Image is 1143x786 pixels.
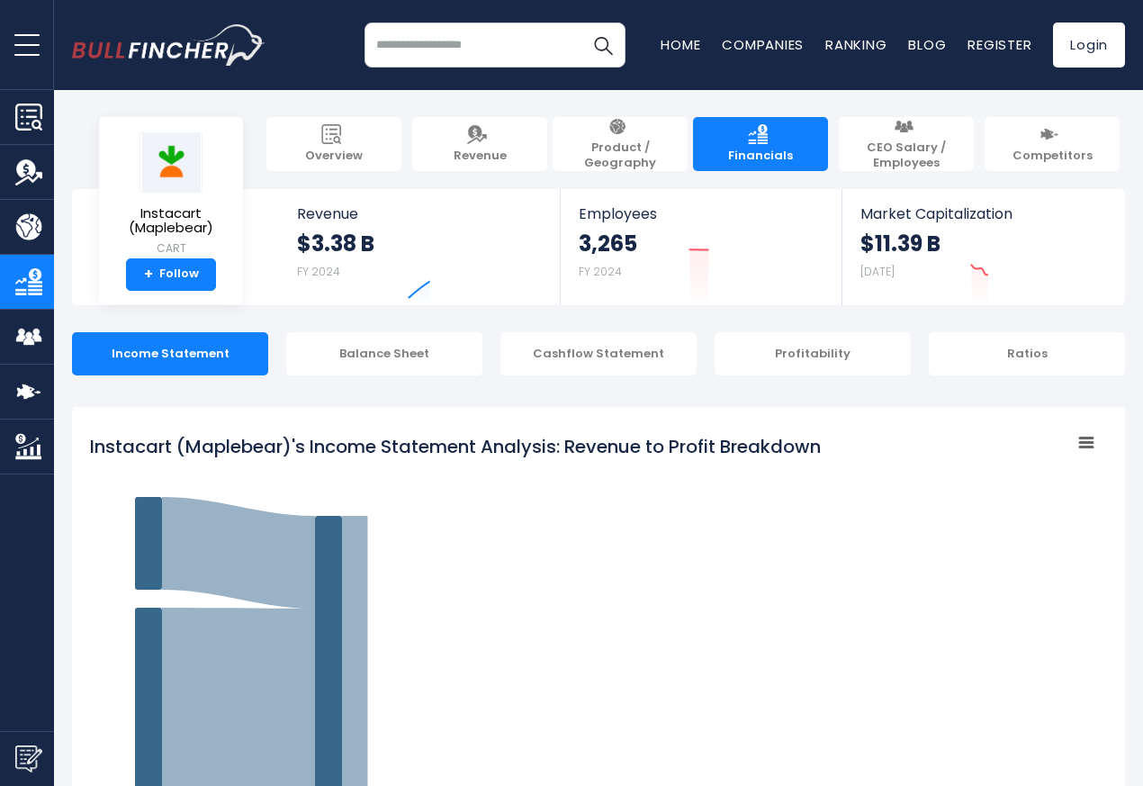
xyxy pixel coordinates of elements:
div: Profitability [715,332,911,375]
span: CEO Salary / Employees [848,140,965,171]
span: Instacart (Maplebear) [113,206,229,236]
a: Revenue [412,117,547,171]
span: Overview [305,149,363,164]
a: Companies [722,35,804,54]
a: +Follow [126,258,216,291]
a: Register [967,35,1031,54]
span: Revenue [297,205,543,222]
a: Competitors [985,117,1120,171]
a: Login [1053,23,1125,68]
a: CEO Salary / Employees [839,117,974,171]
span: Financials [728,149,793,164]
tspan: Instacart (Maplebear)'s Income Statement Analysis: Revenue to Profit Breakdown [90,434,821,459]
a: Financials [693,117,828,171]
strong: $3.38 B [297,230,374,257]
span: Product / Geography [562,140,679,171]
a: Blog [908,35,946,54]
span: Market Capitalization [860,205,1105,222]
img: bullfincher logo [72,24,265,66]
small: FY 2024 [297,264,340,279]
span: Competitors [1012,149,1093,164]
small: FY 2024 [579,264,622,279]
div: Income Statement [72,332,268,375]
strong: $11.39 B [860,230,940,257]
span: Employees [579,205,823,222]
small: CART [113,240,229,257]
a: Product / Geography [553,117,688,171]
strong: 3,265 [579,230,637,257]
div: Ratios [929,332,1125,375]
strong: + [144,267,153,283]
a: Ranking [825,35,886,54]
a: Market Capitalization $11.39 B [DATE] [842,189,1123,305]
a: Go to homepage [72,24,265,66]
a: Revenue $3.38 B FY 2024 [279,189,561,305]
div: Balance Sheet [286,332,482,375]
div: Cashflow Statement [500,332,697,375]
button: Search [580,23,625,68]
a: Instacart (Maplebear) CART [112,131,229,258]
span: Revenue [454,149,507,164]
a: Overview [266,117,401,171]
a: Employees 3,265 FY 2024 [561,189,841,305]
a: Home [661,35,700,54]
small: [DATE] [860,264,895,279]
